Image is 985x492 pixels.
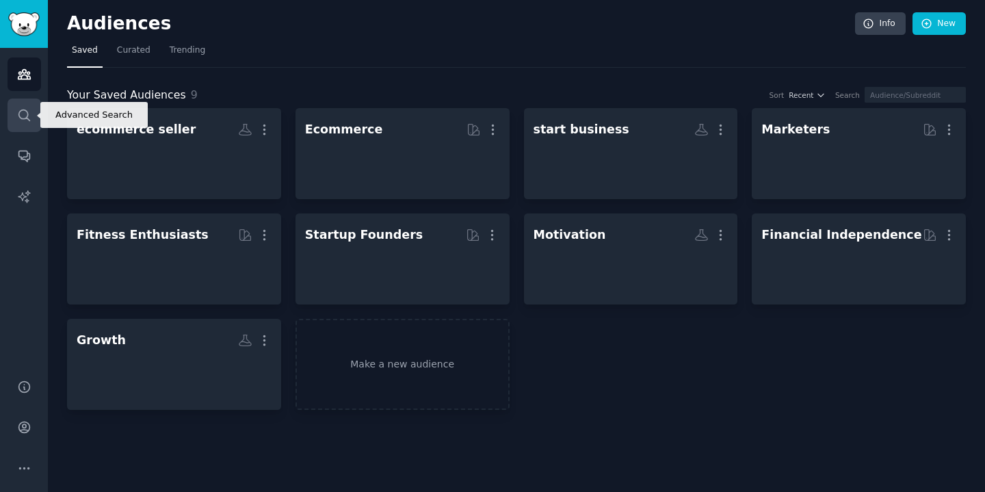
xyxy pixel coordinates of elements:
span: Your Saved Audiences [67,87,186,104]
span: Curated [117,44,150,57]
div: start business [534,121,629,138]
span: Recent [789,90,813,100]
img: GummySearch logo [8,12,40,36]
a: Growth [67,319,281,410]
div: Growth [77,332,126,349]
span: Saved [72,44,98,57]
span: Trending [170,44,205,57]
a: Startup Founders [295,213,510,305]
a: Curated [112,40,155,68]
a: Motivation [524,213,738,305]
div: Startup Founders [305,226,423,244]
span: 9 [191,88,198,101]
input: Audience/Subreddit [865,87,966,103]
a: Financial Independence [752,213,966,305]
a: New [912,12,966,36]
a: start business [524,108,738,199]
div: Marketers [761,121,830,138]
div: Sort [770,90,785,100]
a: Saved [67,40,103,68]
h2: Audiences [67,13,855,35]
button: Recent [789,90,826,100]
div: Search [835,90,860,100]
a: Info [855,12,906,36]
div: Fitness Enthusiasts [77,226,209,244]
a: Fitness Enthusiasts [67,213,281,305]
a: Ecommerce [295,108,510,199]
a: Marketers [752,108,966,199]
div: Ecommerce [305,121,383,138]
div: Motivation [534,226,606,244]
a: Make a new audience [295,319,510,410]
a: ecommerce seller [67,108,281,199]
div: Financial Independence [761,226,921,244]
div: ecommerce seller [77,121,196,138]
a: Trending [165,40,210,68]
